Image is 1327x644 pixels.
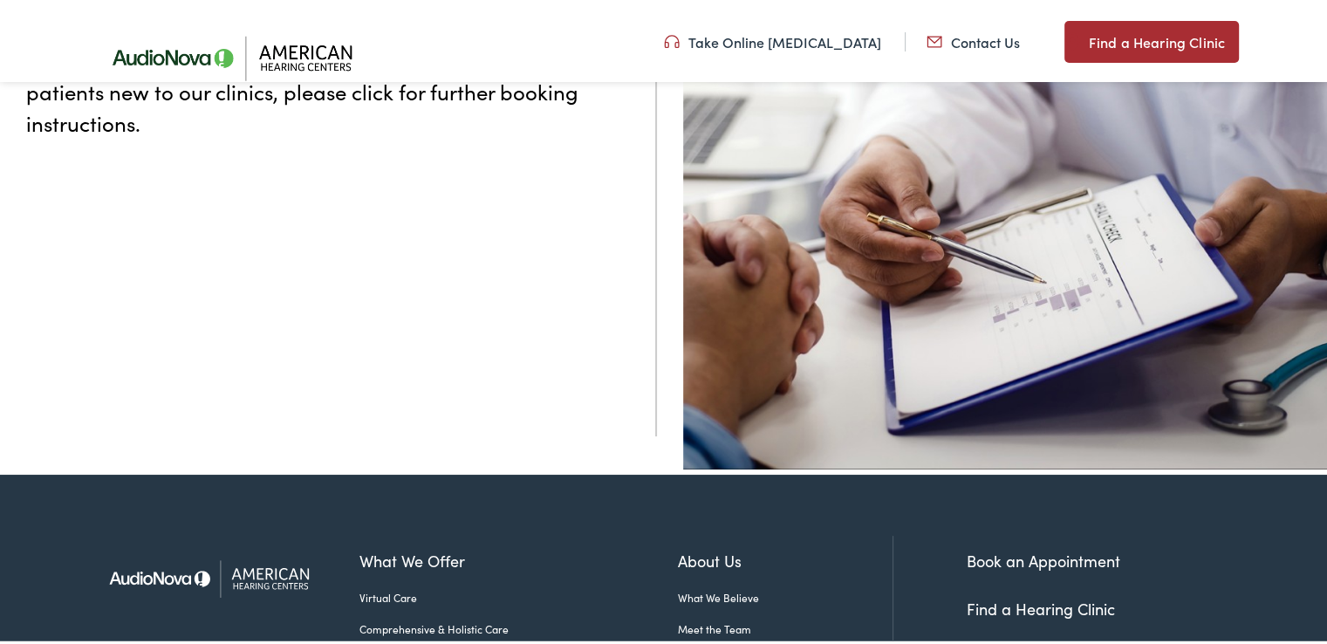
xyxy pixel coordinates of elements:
[1064,17,1239,59] a: Find a Hearing Clinic
[967,594,1115,616] a: Find a Hearing Clinic
[967,546,1120,568] a: Book an Appointment
[678,586,893,602] a: What We Believe
[359,545,678,569] a: What We Offer
[927,29,942,48] img: utility icon
[664,29,680,48] img: utility icon
[678,618,893,634] a: Meet the Team
[359,586,678,602] a: Virtual Care
[359,618,678,634] a: Comprehensive & Holistic Care
[664,29,881,48] a: Take Online [MEDICAL_DATA]
[1064,28,1080,49] img: utility icon
[678,545,893,569] a: About Us
[94,532,334,617] img: American Hearing Centers
[927,29,1020,48] a: Contact Us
